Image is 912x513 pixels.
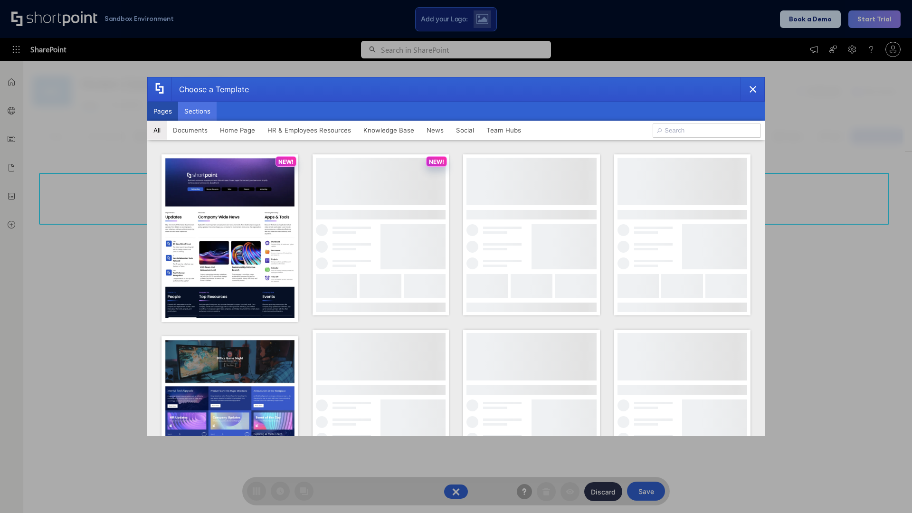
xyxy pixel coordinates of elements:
button: Social [450,121,480,140]
input: Search [653,123,761,138]
div: Choose a Template [171,77,249,101]
iframe: Chat Widget [864,467,912,513]
button: Home Page [214,121,261,140]
p: NEW! [278,158,294,165]
button: All [147,121,167,140]
p: NEW! [429,158,444,165]
button: News [420,121,450,140]
button: Pages [147,102,178,121]
button: Team Hubs [480,121,527,140]
button: HR & Employees Resources [261,121,357,140]
div: template selector [147,77,765,436]
button: Documents [167,121,214,140]
button: Knowledge Base [357,121,420,140]
button: Sections [178,102,217,121]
